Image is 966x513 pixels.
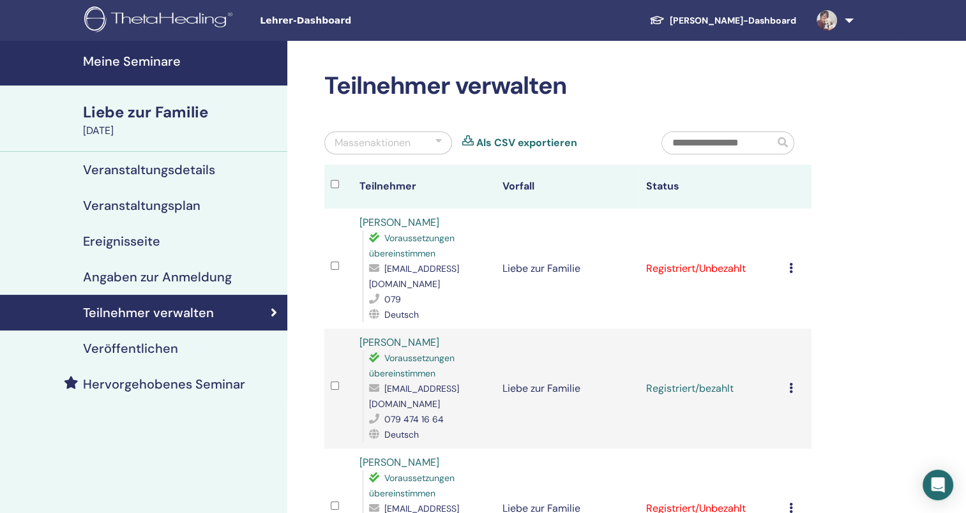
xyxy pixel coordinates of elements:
span: Deutsch [384,429,419,440]
span: Voraussetzungen übereinstimmen [369,232,455,259]
img: graduation-cap-white.svg [649,15,665,26]
h4: Hervorgehobenes Seminar [83,376,245,392]
th: Status [639,165,782,209]
a: [PERSON_NAME] [359,456,439,469]
a: Liebe zur Familie[DATE] [75,101,287,138]
h4: Meine Seminare [83,54,280,69]
span: Voraussetzungen übereinstimmen [369,472,455,499]
span: [EMAIL_ADDRESS][DOMAIN_NAME] [369,263,459,290]
h4: Ereignisseite [83,234,160,249]
h4: Angaben zur Anmeldung [83,269,232,285]
a: Als CSV exportieren [476,135,577,151]
span: 079 474 16 64 [384,413,444,425]
a: [PERSON_NAME]-Dashboard [639,9,806,33]
th: Teilnehmer [353,165,496,209]
h4: Veranstaltungsdetails [83,162,215,177]
font: [PERSON_NAME]-Dashboard [670,15,796,26]
h2: Teilnehmer verwalten [324,71,811,101]
td: Liebe zur Familie [496,209,639,329]
h4: Veranstaltungsplan [83,198,200,213]
span: 079 [384,294,401,305]
a: [PERSON_NAME] [359,216,439,229]
span: Voraussetzungen übereinstimmen [369,352,455,379]
div: Massenaktionen [335,135,411,151]
span: [EMAIL_ADDRESS][DOMAIN_NAME] [369,383,459,410]
span: Deutsch [384,309,419,320]
h4: Teilnehmer verwalten [83,305,214,320]
td: Liebe zur Familie [496,329,639,449]
div: [DATE] [83,123,280,138]
h4: Veröffentlichen [83,341,178,356]
a: [PERSON_NAME] [359,336,439,349]
div: Liebe zur Familie [83,101,280,123]
th: Vorfall [496,165,639,209]
span: Lehrer-Dashboard [260,14,451,27]
div: Öffnen Sie den Intercom Messenger [923,470,953,500]
img: default.jpg [817,10,837,31]
img: logo.png [84,6,237,35]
